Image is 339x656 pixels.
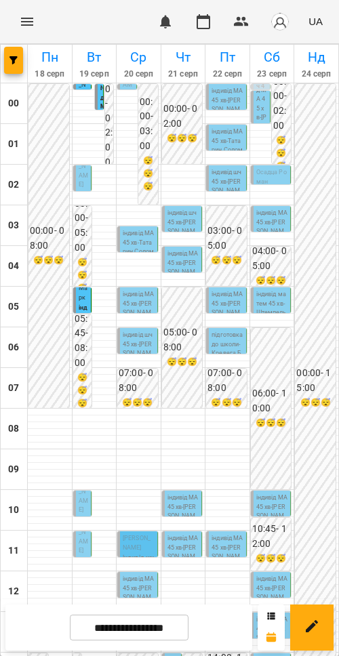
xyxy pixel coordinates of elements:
p: індивід МА 45 хв [79,516,88,571]
h6: 20 серп [119,68,159,81]
p: індивід МА 45 хв - [PERSON_NAME] [123,575,155,611]
h6: 😴😴😴 [30,254,68,267]
h6: 12 [8,584,19,599]
h6: 😴😴😴 [163,132,201,145]
p: індивід МА 45 хв - [PERSON_NAME] [167,249,199,286]
h6: Ср [119,47,159,68]
h6: 10:45 - 12:00 [252,522,290,551]
h6: 😴😴😴 [75,371,90,409]
h6: 06:00 - 10:00 [252,386,290,415]
h6: 😴😴😴 [207,396,245,409]
h6: 21 серп [163,68,203,81]
h6: 03:00 - 05:00 [207,224,245,253]
span: Штемпель Марк [79,248,87,301]
span: [PERSON_NAME] [123,535,151,551]
h6: Пт [207,47,247,68]
h6: 😴😴😴 [207,254,245,267]
h6: Вт [75,47,115,68]
p: індивід шч 45 хв [79,191,88,246]
p: індивід МА 45 хв - Татарин Соломія [212,127,243,164]
h6: 😴😴😴 [273,134,290,172]
h6: Чт [163,47,203,68]
p: індивід МА 45 хв - [PERSON_NAME] [167,534,199,571]
p: індивід МА 45 хв - [PERSON_NAME] [167,493,199,530]
h6: 03:00 - 05:00 [75,197,90,255]
h6: 03 [8,218,19,233]
p: індивід шч 45 хв - [PERSON_NAME] [167,209,199,245]
h6: 😴😴😴 [252,417,290,430]
h6: 00:00 - 02:00 [273,75,290,133]
h6: 05 [8,300,19,314]
span: Осадца Роман [256,169,287,185]
h6: 00:00 - 15:00 [296,366,334,395]
h6: 10 [8,503,19,518]
h6: 😴😴😴 [252,274,290,287]
img: avatar_s.png [271,12,290,31]
h6: 00:00 - 02:00 [106,38,113,169]
p: індивід МА 45 хв - [PERSON_NAME] [256,209,288,245]
h6: 05:45 - 08:00 [75,312,90,370]
h6: 00:00 - 08:00 [30,224,68,253]
h6: 01 [8,137,19,152]
h6: 06 [8,340,19,355]
h6: 22 серп [207,68,247,81]
h6: 04:00 - 05:00 [252,244,290,273]
h6: 😴😴😴 [119,396,157,409]
h6: 😴😴😴 [140,155,157,192]
p: індивід МА 45 хв - [PERSON_NAME] [212,290,243,327]
h6: 😴😴😴 [296,396,334,409]
h6: 07:00 - 08:00 [207,366,245,395]
h6: Сб [252,47,292,68]
h6: 😴😴😴 [75,256,90,294]
button: UA [303,9,328,34]
p: індивід МА 45 хв - [PERSON_NAME] [256,68,267,169]
span: UA [308,14,323,28]
button: Menu [11,5,43,38]
h6: 23 серп [252,68,292,81]
h6: 07 [8,381,19,396]
h6: 😴😴😴 [163,356,201,369]
h6: 00:00 - 02:00 [163,102,201,131]
p: індивід МА 45 хв - [PERSON_NAME] [123,290,155,327]
p: індивід шч 45 хв - [PERSON_NAME] [123,331,155,367]
h6: 00 [8,96,19,111]
p: індивід матем 45 хв [79,304,88,377]
h6: 😴😴😴 [252,552,290,565]
h6: Нд [296,47,336,68]
p: індивід МА 45 хв - Татарин Соломія [123,229,155,266]
h6: 08 [8,422,19,436]
h6: 07:00 - 08:00 [119,366,157,395]
p: індивід МА 45 хв - [PERSON_NAME] [212,534,243,571]
p: індивід МА 45 хв - [PERSON_NAME] [256,493,288,530]
h6: 24 серп [296,68,336,81]
h6: 05:00 - 08:00 [163,325,201,354]
h6: 04 [8,259,19,274]
h6: Пн [30,47,70,68]
p: підготовка до школи - Кревега Богдан [212,331,243,367]
p: індивід шч 45 хв [123,554,155,572]
h6: 19 серп [75,68,115,81]
p: індивід МА 45 хв - [PERSON_NAME] [256,575,288,611]
p: індивід матем 45 хв - Штемпель Марк [256,290,288,327]
h6: 18 серп [30,68,70,81]
h6: 02 [8,178,19,192]
h6: 00:00 - 03:00 [140,95,157,153]
p: індивід шч 45 хв - [PERSON_NAME] [212,168,243,205]
p: індивід МА 45 хв [79,557,88,612]
p: індивід МА 45 хв - [PERSON_NAME] [212,87,243,123]
h6: 09 [8,462,19,477]
span: [PERSON_NAME] [100,39,106,138]
h6: 11 [8,544,19,558]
